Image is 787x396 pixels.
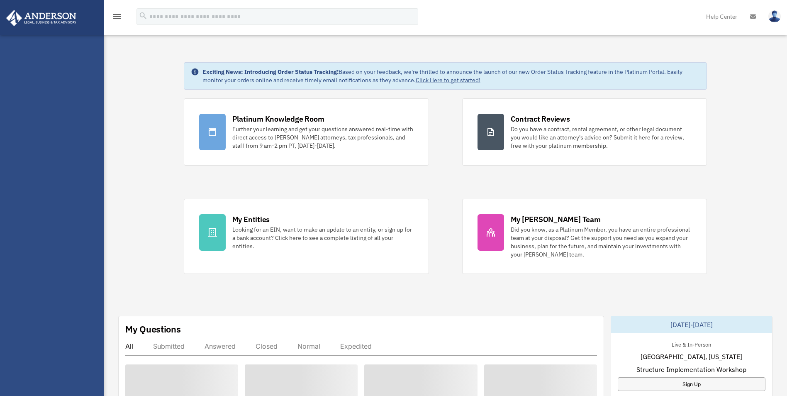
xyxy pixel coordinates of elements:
div: My Questions [125,323,181,335]
img: Anderson Advisors Platinum Portal [4,10,79,26]
div: My Entities [232,214,270,225]
div: My [PERSON_NAME] Team [511,214,601,225]
div: Contract Reviews [511,114,570,124]
a: Click Here to get started! [416,76,480,84]
a: Sign Up [618,377,765,391]
i: menu [112,12,122,22]
div: Further your learning and get your questions answered real-time with direct access to [PERSON_NAM... [232,125,414,150]
a: Platinum Knowledge Room Further your learning and get your questions answered real-time with dire... [184,98,429,166]
div: Answered [205,342,236,350]
div: Do you have a contract, rental agreement, or other legal document you would like an attorney's ad... [511,125,692,150]
div: Submitted [153,342,185,350]
a: Contract Reviews Do you have a contract, rental agreement, or other legal document you would like... [462,98,707,166]
a: My Entities Looking for an EIN, want to make an update to an entity, or sign up for a bank accoun... [184,199,429,274]
div: Looking for an EIN, want to make an update to an entity, or sign up for a bank account? Click her... [232,225,414,250]
div: Based on your feedback, we're thrilled to announce the launch of our new Order Status Tracking fe... [202,68,700,84]
div: Platinum Knowledge Room [232,114,324,124]
a: My [PERSON_NAME] Team Did you know, as a Platinum Member, you have an entire professional team at... [462,199,707,274]
div: [DATE]-[DATE] [611,316,772,333]
div: All [125,342,133,350]
div: Expedited [340,342,372,350]
span: Structure Implementation Workshop [636,364,746,374]
div: Normal [297,342,320,350]
div: Did you know, as a Platinum Member, you have an entire professional team at your disposal? Get th... [511,225,692,259]
div: Closed [256,342,278,350]
div: Live & In-Person [665,340,718,348]
strong: Exciting News: Introducing Order Status Tracking! [202,68,339,76]
img: User Pic [768,10,781,22]
a: menu [112,15,122,22]
i: search [139,11,148,20]
span: [GEOGRAPHIC_DATA], [US_STATE] [641,352,742,362]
